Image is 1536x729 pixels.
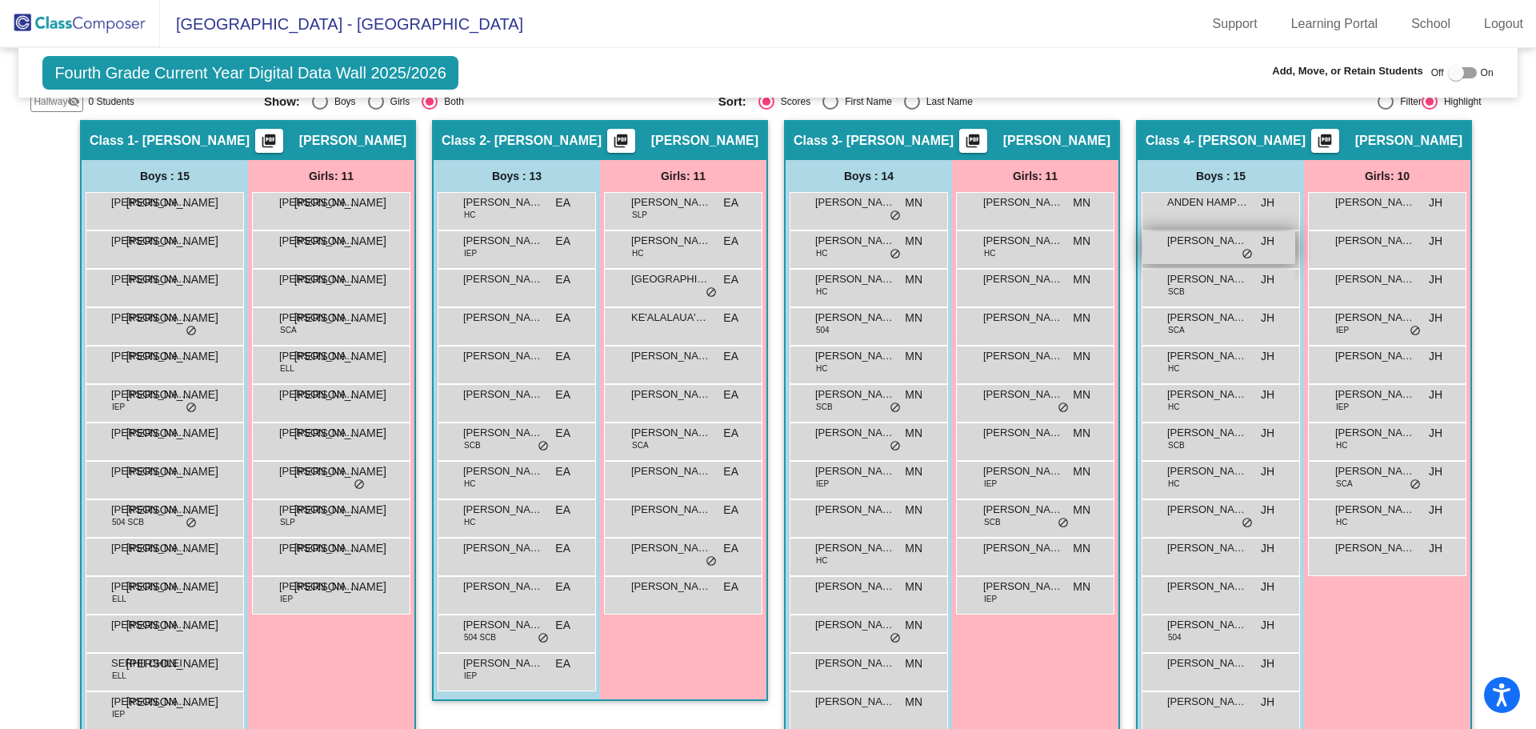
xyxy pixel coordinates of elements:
span: [PERSON_NAME] [1167,387,1247,403]
button: Print Students Details [255,129,283,153]
span: - [PERSON_NAME] [1190,133,1306,149]
span: JH [1261,463,1274,480]
span: Add, Move, or Retain Students [1272,63,1423,79]
span: [GEOGRAPHIC_DATA] - [GEOGRAPHIC_DATA] [160,11,523,37]
div: Filter [1394,94,1422,109]
span: SCA [632,439,649,451]
span: - [PERSON_NAME] [838,133,954,149]
span: MN [1073,502,1090,519]
span: HC [1168,478,1179,490]
span: [PERSON_NAME] [463,425,543,441]
span: do_not_disturb_alt [890,632,901,645]
span: [PERSON_NAME] [1335,271,1415,287]
span: SCA [1336,478,1353,490]
span: EA [555,540,570,557]
span: [PERSON_NAME] [983,579,1063,595]
span: [PERSON_NAME] [126,463,218,480]
span: [PERSON_NAME] [1003,133,1110,149]
span: [PERSON_NAME] [294,463,386,480]
span: [PERSON_NAME] [1167,655,1247,671]
span: do_not_disturb_alt [538,632,549,645]
span: JH [1261,271,1274,288]
span: SLP [632,209,647,221]
span: [PERSON_NAME] [1335,540,1415,556]
span: [PERSON_NAME] [111,540,191,556]
span: MN [905,463,922,480]
span: EA [723,271,738,288]
span: do_not_disturb_alt [890,440,901,453]
span: JH [1261,310,1274,326]
div: Both [438,94,464,109]
span: SCA [1168,324,1185,336]
span: JH [1261,425,1274,442]
span: [PERSON_NAME] [1167,348,1247,364]
span: [PERSON_NAME] [631,463,711,479]
span: 504 SCB [112,516,144,528]
span: Class 2 [442,133,486,149]
span: MN [1073,271,1090,288]
span: MN [905,194,922,211]
span: EA [723,463,738,480]
span: [PERSON_NAME] [279,233,359,249]
span: [PERSON_NAME] [631,348,711,364]
span: [PERSON_NAME] [126,655,218,672]
span: [PERSON_NAME] [279,348,359,364]
div: Boys : 15 [82,160,248,192]
span: IEP [1336,324,1349,336]
span: ELL [112,593,126,605]
span: MN [1073,348,1090,365]
span: [PERSON_NAME] [815,348,895,364]
div: Girls [384,94,410,109]
a: Learning Portal [1278,11,1391,37]
span: EA [555,579,570,595]
span: [PERSON_NAME] [1167,540,1247,556]
span: [PERSON_NAME] [294,425,386,442]
span: EA [555,617,570,634]
span: [PERSON_NAME] [126,540,218,557]
span: [PERSON_NAME] [631,425,711,441]
span: [PERSON_NAME] [279,502,359,518]
span: [PERSON_NAME] [294,502,386,519]
div: Highlight [1438,94,1482,109]
span: [PERSON_NAME] [126,617,218,634]
span: [PERSON_NAME] [463,579,543,595]
span: do_not_disturb_alt [1242,517,1253,530]
span: [PERSON_NAME] [631,502,711,518]
span: EA [555,310,570,326]
span: [PERSON_NAME] [463,310,543,326]
span: MN [905,271,922,288]
span: MN [1073,463,1090,480]
span: MN [1073,540,1090,557]
span: [PERSON_NAME] [279,425,359,441]
span: do_not_disturb_alt [186,517,197,530]
span: SCB [984,516,1001,528]
div: Girls: 11 [952,160,1118,192]
span: [PERSON_NAME] [126,310,218,326]
span: Fourth Grade Current Year Digital Data Wall 2025/2026 [42,56,458,90]
span: [PERSON_NAME] [111,463,191,479]
span: MN [1073,579,1090,595]
span: [PERSON_NAME] [815,502,895,518]
span: JH [1429,233,1442,250]
span: [PERSON_NAME] [1167,617,1247,633]
span: MN [1073,310,1090,326]
span: [GEOGRAPHIC_DATA][PERSON_NAME] [631,271,711,287]
span: JH [1429,540,1442,557]
span: EA [723,310,738,326]
span: - [PERSON_NAME] [134,133,250,149]
span: [PERSON_NAME] [126,271,218,288]
span: do_not_disturb_alt [890,248,901,261]
span: MN [1073,194,1090,211]
span: [PERSON_NAME] [126,233,218,250]
span: [PERSON_NAME] [1167,310,1247,326]
span: JH [1261,655,1274,672]
div: Girls: 11 [248,160,414,192]
span: [PERSON_NAME] [631,387,711,403]
span: [PERSON_NAME] [1335,387,1415,403]
span: Off [1431,66,1444,80]
span: EA [723,502,738,519]
span: do_not_disturb_alt [890,402,901,415]
span: MN [1073,387,1090,403]
span: [PERSON_NAME] [279,540,359,556]
span: EA [723,387,738,403]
